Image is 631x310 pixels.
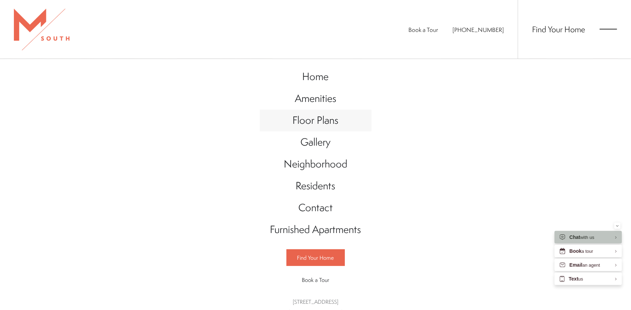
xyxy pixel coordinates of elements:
[260,88,372,110] a: Go to Amenities
[295,91,336,105] span: Amenities
[260,110,372,131] a: Go to Floor Plans
[260,153,372,175] a: Go to Neighborhood
[260,197,372,219] a: Go to Contact
[600,26,617,32] button: Open Menu
[287,272,345,288] a: Book a Tour
[300,135,331,149] span: Gallery
[260,175,372,197] a: Go to Residents
[14,9,69,50] img: MSouth
[297,254,334,261] span: Find Your Home
[270,222,361,236] span: Furnished Apartments
[453,26,504,34] span: [PHONE_NUMBER]
[408,26,438,34] a: Book a Tour
[260,219,372,241] a: Go to Furnished Apartments (opens in a new tab)
[532,24,585,35] a: Find Your Home
[293,113,339,127] span: Floor Plans
[296,179,335,193] span: Residents
[260,131,372,153] a: Go to Gallery
[287,249,345,266] a: Find Your Home
[284,157,347,171] span: Neighborhood
[260,66,372,88] a: Go to Home
[298,200,333,215] span: Contact
[302,69,329,84] span: Home
[453,26,504,34] a: Call Us at 813-570-8014
[302,276,329,284] span: Book a Tour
